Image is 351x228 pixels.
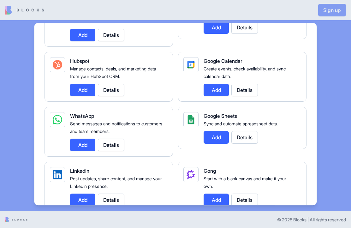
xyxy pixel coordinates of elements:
button: Add [204,21,229,34]
span: Manage contacts, deals, and marketing data from your HubSpot CRM. [70,66,156,79]
span: WhatsApp [70,113,94,119]
span: Hubspot [70,58,89,64]
button: Add [204,131,229,144]
button: Details [98,139,124,151]
span: Sync and automate spreadsheet data. [204,121,278,126]
span: Post updates, share content, and manage your LinkedIn presence. [70,176,162,189]
button: Details [231,194,258,206]
span: Linkedin [70,168,89,174]
button: Details [231,84,258,96]
button: Add [70,29,95,41]
button: Details [231,131,258,144]
button: Details [98,84,124,96]
span: Google Sheets [204,113,237,119]
span: Start with a blank canvas and make it your own. [204,176,286,189]
span: Send messages and notifications to customers and team members. [70,121,162,134]
button: Details [231,21,258,34]
button: Details [98,29,124,41]
button: Add [70,194,95,206]
button: Add [70,139,95,151]
span: Gong [204,168,216,174]
button: Details [98,194,124,206]
button: Add [70,84,95,96]
span: Google Calendar [204,58,242,64]
button: Add [204,84,229,96]
span: Create events, check availability, and sync calendar data. [204,66,286,79]
button: Add [204,194,229,206]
